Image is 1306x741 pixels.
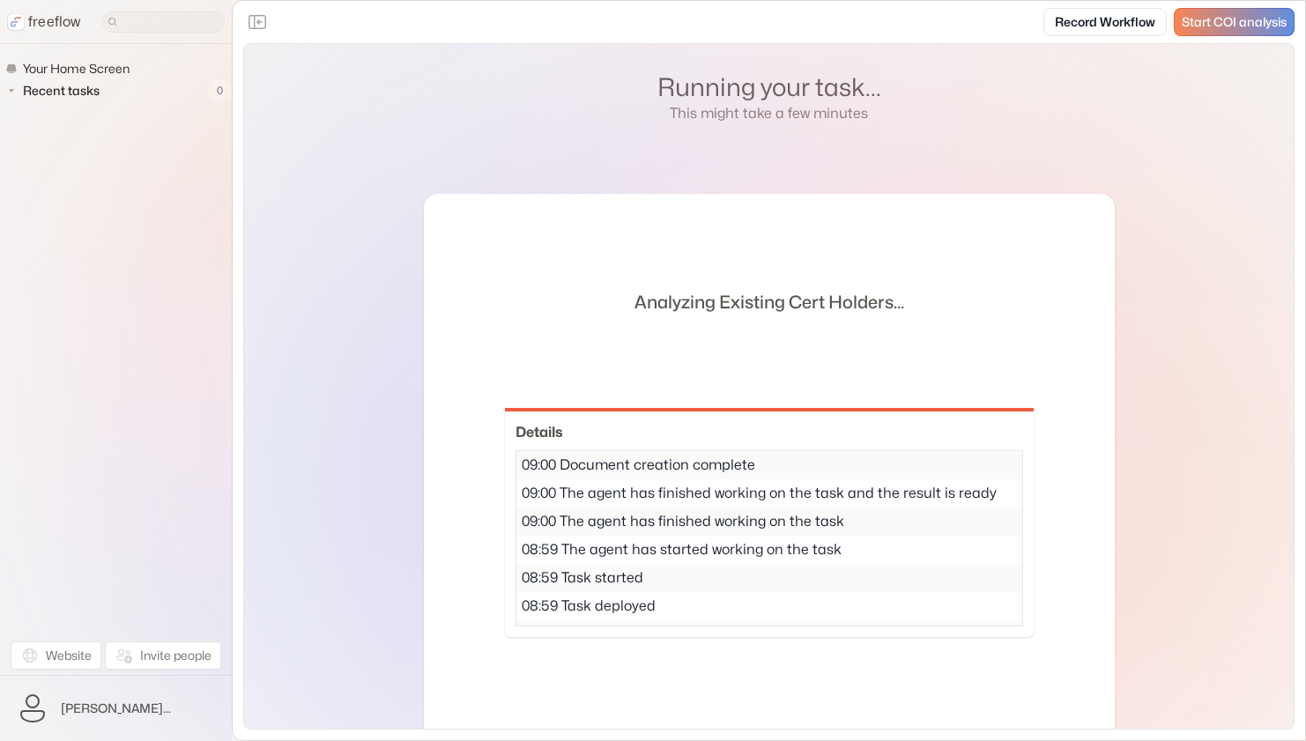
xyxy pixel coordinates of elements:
span: Analyzing Existing Cert Holders... [634,289,904,315]
span: Your Home Screen [19,60,135,78]
h2: Details [516,422,1023,443]
h1: Running your task... [657,72,881,103]
a: Start COI analysis [1174,8,1295,36]
div: 08:59 Task started [516,564,1022,592]
button: Close the sidebar [243,8,271,36]
div: 08:59 Task deployed [516,592,1022,620]
span: Start COI analysis [1182,15,1287,30]
div: 08:59 The agent has started working on the task [516,536,1022,564]
p: freeflow [28,11,81,33]
a: Record Workflow [1043,8,1167,36]
button: [PERSON_NAME][EMAIL_ADDRESS][PERSON_NAME][DOMAIN_NAME] [11,686,221,730]
button: Invite people [105,641,221,670]
button: Recent tasks [5,80,107,101]
div: 09:00 Document creation complete [516,451,1022,479]
a: Your Home Screen [5,58,137,79]
div: 09:00 The agent has finished working on the task and the result is ready [516,479,1022,508]
a: Website [11,641,101,670]
a: freeflow [7,11,81,33]
div: 08:59 Task starting [516,620,1022,648]
span: Recent tasks [19,82,105,100]
div: 09:00 The agent has finished working on the task [516,508,1022,536]
span: [PERSON_NAME][EMAIL_ADDRESS][PERSON_NAME][DOMAIN_NAME] [61,700,217,717]
span: 0 [208,79,232,102]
